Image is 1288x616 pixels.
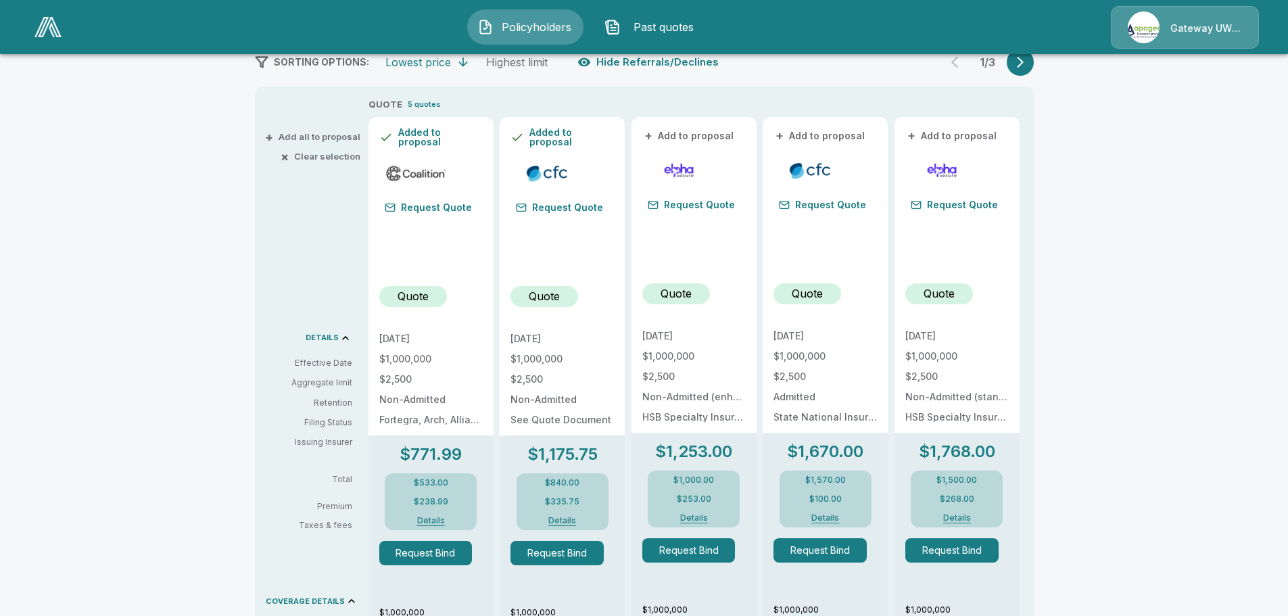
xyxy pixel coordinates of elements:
[642,604,757,616] p: $1,000,000
[467,9,583,45] button: Policyholders IconPolicyholders
[773,538,877,563] span: Request Bind
[773,352,877,361] p: $1,000,000
[545,479,579,487] p: $840.00
[368,98,402,112] p: QUOTE
[408,99,441,110] p: 5 quotes
[805,476,846,484] p: $1,570.00
[379,354,483,364] p: $1,000,000
[773,331,877,341] p: [DATE]
[773,538,867,563] button: Request Bind
[642,195,740,214] button: Request Quote
[792,285,823,302] p: Quote
[809,495,842,503] p: $100.00
[924,285,955,302] p: Quote
[905,352,1009,361] p: $1,000,000
[265,133,273,141] span: +
[510,334,614,343] p: [DATE]
[283,152,360,161] button: ×Clear selection
[266,436,352,448] p: Issuing Insurer
[385,55,451,69] div: Lowest price
[266,357,352,369] p: Effective Date
[677,495,711,503] p: $253.00
[404,517,458,525] button: Details
[773,604,888,616] p: $1,000,000
[34,17,62,37] img: AA Logo
[919,444,995,460] p: $1,768.00
[535,517,590,525] button: Details
[773,392,877,402] p: Admitted
[527,446,598,463] p: $1,175.75
[510,375,614,384] p: $2,500
[281,152,289,161] span: ×
[398,128,483,147] p: Added to proposal
[414,498,448,506] p: $238.99
[268,133,360,141] button: +Add all to proposal
[798,514,853,522] button: Details
[266,377,352,389] p: Aggregate limit
[306,334,339,341] p: DETAILS
[655,444,732,460] p: $1,253.00
[773,128,868,143] button: +Add to proposal
[510,198,609,217] button: Request Quote
[905,604,1020,616] p: $1,000,000
[642,352,746,361] p: $1,000,000
[911,160,974,181] img: elphacyberstandard
[510,354,614,364] p: $1,000,000
[266,502,363,511] p: Premium
[905,392,1009,402] p: Non-Admitted (standard)
[905,538,999,563] button: Request Bind
[905,195,1003,214] button: Request Quote
[905,372,1009,381] p: $2,500
[642,128,737,143] button: +Add to proposal
[642,538,736,563] button: Request Bind
[400,446,462,463] p: $771.99
[486,55,548,69] div: Highest limit
[776,131,784,141] span: +
[266,397,352,409] p: Retention
[930,514,984,522] button: Details
[529,288,560,304] p: Quote
[379,395,483,404] p: Non-Admitted
[642,331,746,341] p: [DATE]
[379,541,473,565] button: Request Bind
[545,498,579,506] p: $335.75
[510,541,614,565] span: Request Bind
[594,9,711,45] button: Past quotes IconPast quotes
[974,57,1001,68] p: 1 / 3
[905,412,1009,422] p: HSB Specialty Insurance Company: rated "A++" by A.M. Best (20%), AXIS Surplus Insurance Company: ...
[499,19,573,35] span: Policyholders
[661,285,692,302] p: Quote
[266,521,363,529] p: Taxes & fees
[510,415,614,425] p: See Quote Document
[510,541,604,565] button: Request Bind
[516,163,579,183] img: cfccyber
[905,538,1009,563] span: Request Bind
[642,392,746,402] p: Non-Admitted (enhanced)
[787,444,863,460] p: $1,670.00
[379,198,477,217] button: Request Quote
[905,128,1000,143] button: +Add to proposal
[379,415,483,425] p: Fortegra, Arch, Allianz, Aspen, Vantage
[414,479,448,487] p: $533.00
[379,375,483,384] p: $2,500
[529,128,614,147] p: Added to proposal
[477,19,494,35] img: Policyholders Icon
[905,331,1009,341] p: [DATE]
[642,412,746,422] p: HSB Specialty Insurance Company: rated "A++" by A.M. Best (20%), AXIS Surplus Insurance Company: ...
[626,19,700,35] span: Past quotes
[779,160,842,181] img: cfccyberadmitted
[667,514,721,522] button: Details
[379,541,483,565] span: Request Bind
[642,538,746,563] span: Request Bind
[648,160,711,181] img: elphacyberenhanced
[604,19,621,35] img: Past quotes Icon
[266,417,352,429] p: Filing Status
[673,476,714,484] p: $1,000.00
[907,131,915,141] span: +
[266,475,363,483] p: Total
[773,195,872,214] button: Request Quote
[642,372,746,381] p: $2,500
[385,163,448,183] img: coalitioncyber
